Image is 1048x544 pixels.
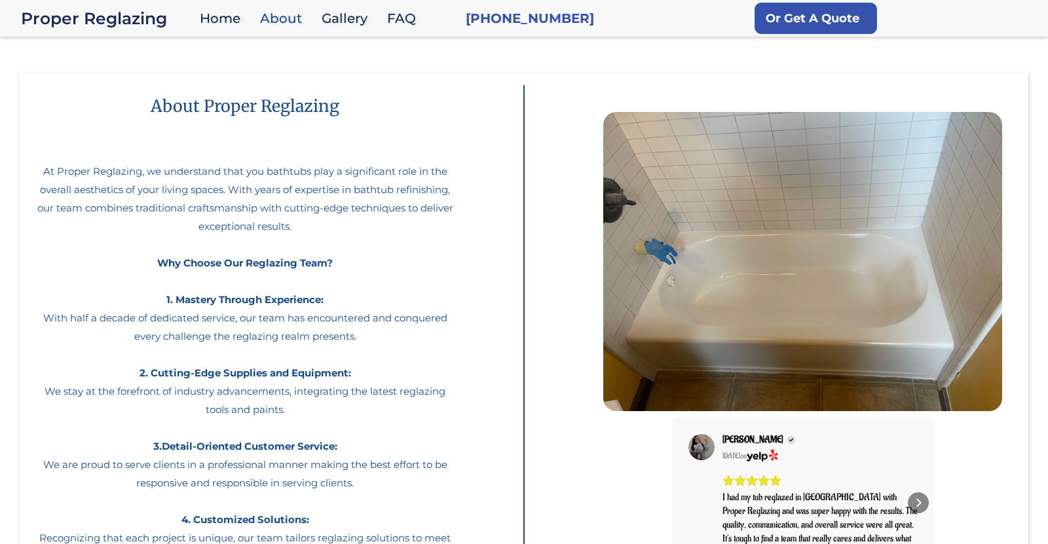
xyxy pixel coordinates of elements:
strong: Detail-Oriented Customer Service: [162,440,337,452]
strong: Why Choose Our Reglazing Team? 1. Mastery Through Experience: [157,257,333,306]
strong: 2. Cutting-Edge Supplies and Equipment: [140,367,351,379]
div: Proper Reglazing [21,9,193,27]
a: About [253,5,315,33]
a: home [21,9,193,27]
div: Verified Customer [787,435,796,444]
div: on [722,451,747,462]
a: [PHONE_NUMBER] [466,9,594,27]
img: Chin K. [688,434,715,460]
div: [DATE] [722,451,740,462]
a: Gallery [315,5,381,33]
h1: About Proper Reglazing [124,86,365,126]
span: [PERSON_NAME] [722,434,783,446]
a: FAQ [381,5,429,33]
a: Or Get A Quote [755,3,877,34]
div: Rating: 5.0 out of 5 [722,475,918,486]
div: Previous [677,492,698,513]
div: Next [908,492,929,513]
strong: 4. Customized Solutions: [181,513,309,526]
strong: 3. [153,440,162,452]
a: Home [193,5,253,33]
